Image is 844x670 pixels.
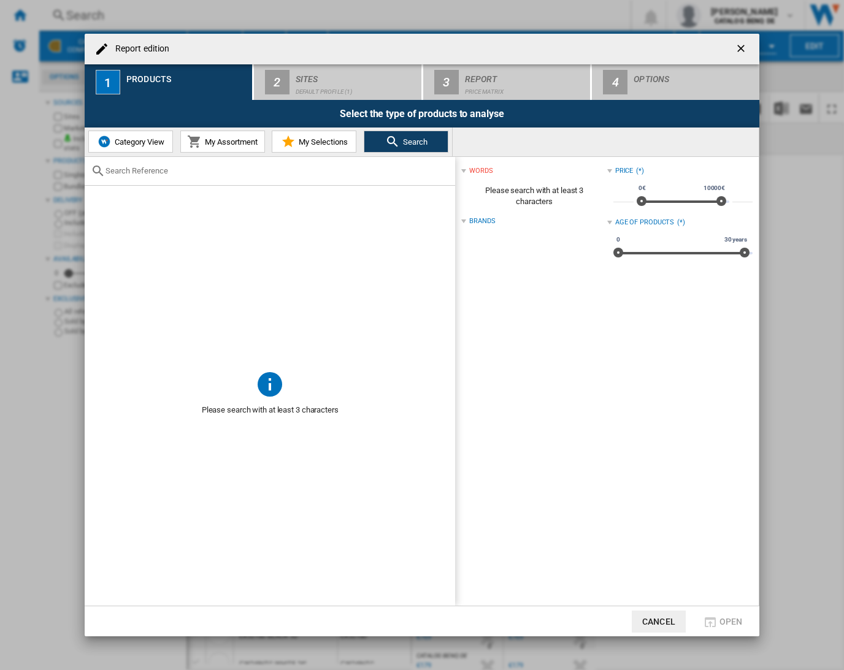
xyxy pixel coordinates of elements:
span: Please search with at least 3 characters [85,398,455,422]
button: 1 Products [85,64,253,100]
div: Options [634,69,754,82]
button: Open [696,611,750,633]
span: 0 [615,235,622,245]
button: My Selections [272,131,356,153]
button: 3 Report Price Matrix [423,64,592,100]
ng-md-icon: getI18NText('BUTTONS.CLOSE_DIALOG') [735,42,750,57]
div: 2 [265,70,290,94]
div: 1 [96,70,120,94]
button: Category View [88,131,173,153]
button: 4 Options [592,64,759,100]
span: Open [719,617,743,626]
button: getI18NText('BUTTONS.CLOSE_DIALOG') [730,37,754,61]
span: 10000€ [702,183,727,193]
button: Cancel [632,611,686,633]
span: 30 years [723,235,749,245]
div: Select the type of products to analyse [85,100,759,128]
div: 3 [434,70,459,94]
div: 4 [603,70,627,94]
button: Search [364,131,448,153]
h4: Report edition [109,43,169,55]
span: My Selections [296,137,348,147]
div: Products [126,69,247,82]
input: Search Reference [105,166,449,175]
span: Search [400,137,428,147]
div: words [469,166,493,176]
div: Brands [469,216,495,226]
span: My Assortment [202,137,258,147]
span: 0€ [637,183,648,193]
span: Category View [112,137,164,147]
span: Please search with at least 3 characters [461,179,607,213]
div: Price Matrix [465,82,586,95]
div: Default profile (1) [296,82,416,95]
div: Sites [296,69,416,82]
div: Report [465,69,586,82]
button: My Assortment [180,131,265,153]
button: 2 Sites Default profile (1) [254,64,423,100]
div: Age of products [615,218,675,227]
div: Price [615,166,634,176]
md-dialog: Report edition ... [85,34,759,637]
img: wiser-icon-blue.png [97,134,112,149]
